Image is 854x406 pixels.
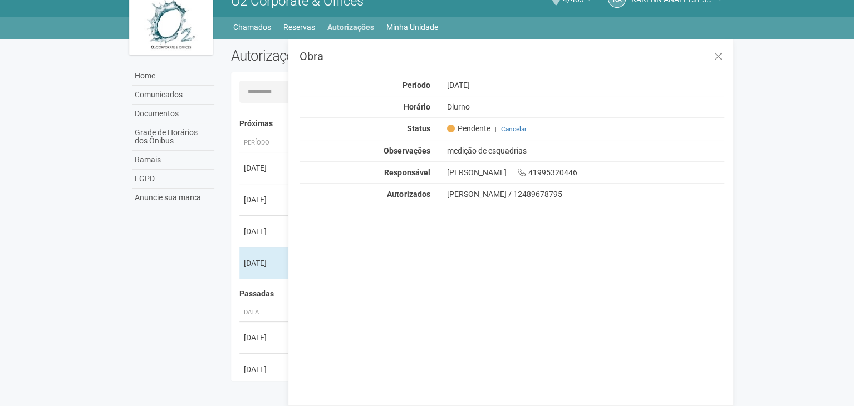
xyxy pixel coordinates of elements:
[300,51,724,62] h3: Obra
[387,190,430,199] strong: Autorizados
[446,123,490,133] span: Pendente
[402,81,430,90] strong: Período
[132,170,214,189] a: LGPD
[327,19,374,35] a: Autorizações
[132,123,214,151] a: Grade de Horários dos Ônibus
[132,67,214,86] a: Home
[244,226,285,237] div: [DATE]
[132,151,214,170] a: Ramais
[132,105,214,123] a: Documentos
[438,102,733,112] div: Diurno
[438,80,733,90] div: [DATE]
[403,102,430,111] strong: Horário
[239,134,289,152] th: Período
[244,364,285,375] div: [DATE]
[132,86,214,105] a: Comunicados
[239,290,716,298] h4: Passadas
[239,120,716,128] h4: Próximas
[244,258,285,269] div: [DATE]
[438,146,733,156] div: medição de esquadrias
[231,47,469,64] h2: Autorizações
[438,167,733,177] div: [PERSON_NAME] 41995320446
[132,189,214,207] a: Anuncie sua marca
[239,304,289,322] th: Data
[500,125,526,133] a: Cancelar
[244,162,285,174] div: [DATE]
[406,124,430,133] strong: Status
[386,19,438,35] a: Minha Unidade
[233,19,271,35] a: Chamados
[384,146,430,155] strong: Observações
[494,125,496,133] span: |
[384,168,430,177] strong: Responsável
[283,19,315,35] a: Reservas
[446,189,724,199] div: [PERSON_NAME] / 12489678795
[244,332,285,343] div: [DATE]
[244,194,285,205] div: [DATE]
